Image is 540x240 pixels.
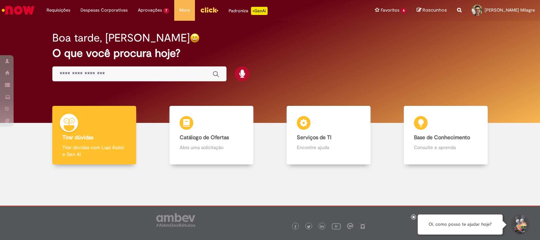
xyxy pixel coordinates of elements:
[138,7,162,14] span: Aprovações
[360,223,366,229] img: logo_footer_naosei.png
[200,5,218,15] img: click_logo_yellow_360x200.png
[307,225,310,228] img: logo_footer_twitter.png
[414,144,478,151] p: Consulte e aprenda
[52,32,190,44] h2: Boa tarde, [PERSON_NAME]
[270,106,387,165] a: Serviços de TI Encontre ajuda
[347,223,353,229] img: logo_footer_workplace.png
[36,106,153,165] a: Tirar dúvidas Tirar dúvidas com Lupi Assist e Gen Ai
[297,144,360,151] p: Encontre ajuda
[422,7,447,13] span: Rascunhos
[251,7,268,15] p: +GenAi
[401,8,407,14] span: 4
[179,7,190,14] span: More
[180,144,243,151] p: Abra uma solicitação
[509,214,530,235] button: Iniciar Conversa de Suporte
[62,134,93,141] b: Tirar dúvidas
[52,47,487,59] h2: O que você procura hoje?
[229,7,268,15] div: Padroniza
[153,106,270,165] a: Catálogo de Ofertas Abra uma solicitação
[320,225,324,229] img: logo_footer_linkedin.png
[294,225,297,228] img: logo_footer_facebook.png
[163,8,169,14] span: 7
[180,134,229,141] b: Catálogo de Ofertas
[417,7,447,14] a: Rascunhos
[418,214,503,235] div: Oi, como posso te ajudar hoje?
[190,33,200,43] img: happy-face.png
[332,222,341,230] img: logo_footer_youtube.png
[387,106,504,165] a: Base de Conhecimento Consulte e aprenda
[47,7,70,14] span: Requisições
[156,213,195,227] img: logo_footer_ambev_rotulo_gray.png
[62,144,126,158] p: Tirar dúvidas com Lupi Assist e Gen Ai
[80,7,128,14] span: Despesas Corporativas
[297,134,331,141] b: Serviços de TI
[485,7,535,13] span: [PERSON_NAME] Milagre
[381,7,399,14] span: Favoritos
[1,3,36,17] img: ServiceNow
[414,134,470,141] b: Base de Conhecimento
